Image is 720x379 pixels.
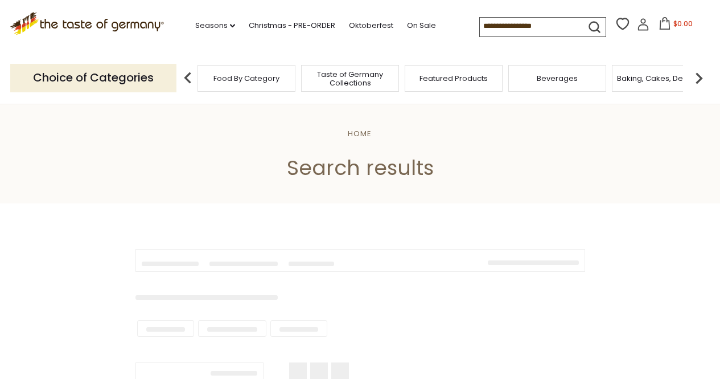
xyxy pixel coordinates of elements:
[537,74,578,83] a: Beverages
[348,128,372,139] a: Home
[305,70,396,87] a: Taste of Germany Collections
[249,19,335,32] a: Christmas - PRE-ORDER
[688,67,710,89] img: next arrow
[617,74,705,83] a: Baking, Cakes, Desserts
[349,19,393,32] a: Oktoberfest
[407,19,436,32] a: On Sale
[213,74,279,83] a: Food By Category
[195,19,235,32] a: Seasons
[35,155,685,181] h1: Search results
[673,19,693,28] span: $0.00
[652,17,700,34] button: $0.00
[10,64,176,92] p: Choice of Categories
[176,67,199,89] img: previous arrow
[419,74,488,83] a: Featured Products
